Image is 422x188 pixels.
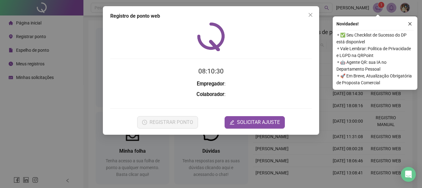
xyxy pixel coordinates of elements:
[306,10,315,20] button: Close
[336,32,414,45] span: ⚬ ✅ Seu Checklist de Sucesso do DP está disponível
[237,119,280,126] span: SOLICITAR AJUSTE
[197,81,224,87] strong: Empregador
[408,22,412,26] span: close
[225,116,285,129] button: editSOLICITAR AJUSTE
[110,80,312,88] h3: :
[110,90,312,98] h3: :
[196,91,224,97] strong: Colaborador
[230,120,234,125] span: edit
[336,59,414,72] span: ⚬ 🤖 Agente QR: sua IA no Departamento Pessoal
[308,12,313,17] span: close
[336,45,414,59] span: ⚬ Vale Lembrar: Política de Privacidade e LGPD na QRPoint
[336,20,359,27] span: Novidades !
[137,116,198,129] button: REGISTRAR PONTO
[401,167,416,182] div: Open Intercom Messenger
[110,12,312,20] div: Registro de ponto web
[198,68,224,75] time: 08:10:30
[197,22,225,51] img: QRPoint
[336,72,414,86] span: ⚬ 🚀 Em Breve, Atualização Obrigatória de Proposta Comercial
